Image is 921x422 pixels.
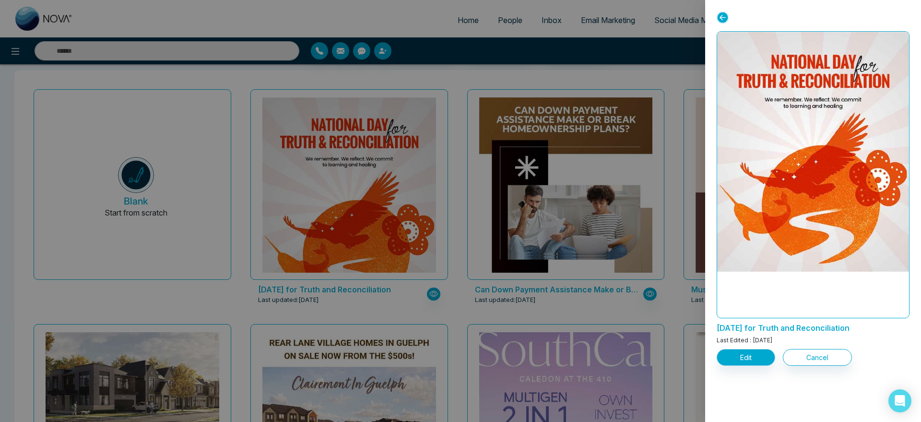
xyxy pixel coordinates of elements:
[717,318,909,334] p: National Day for Truth and Reconciliation
[888,389,911,412] div: Open Intercom Messenger
[783,349,852,366] button: Cancel
[717,337,773,344] span: Last Edited : [DATE]
[717,349,775,366] button: Edit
